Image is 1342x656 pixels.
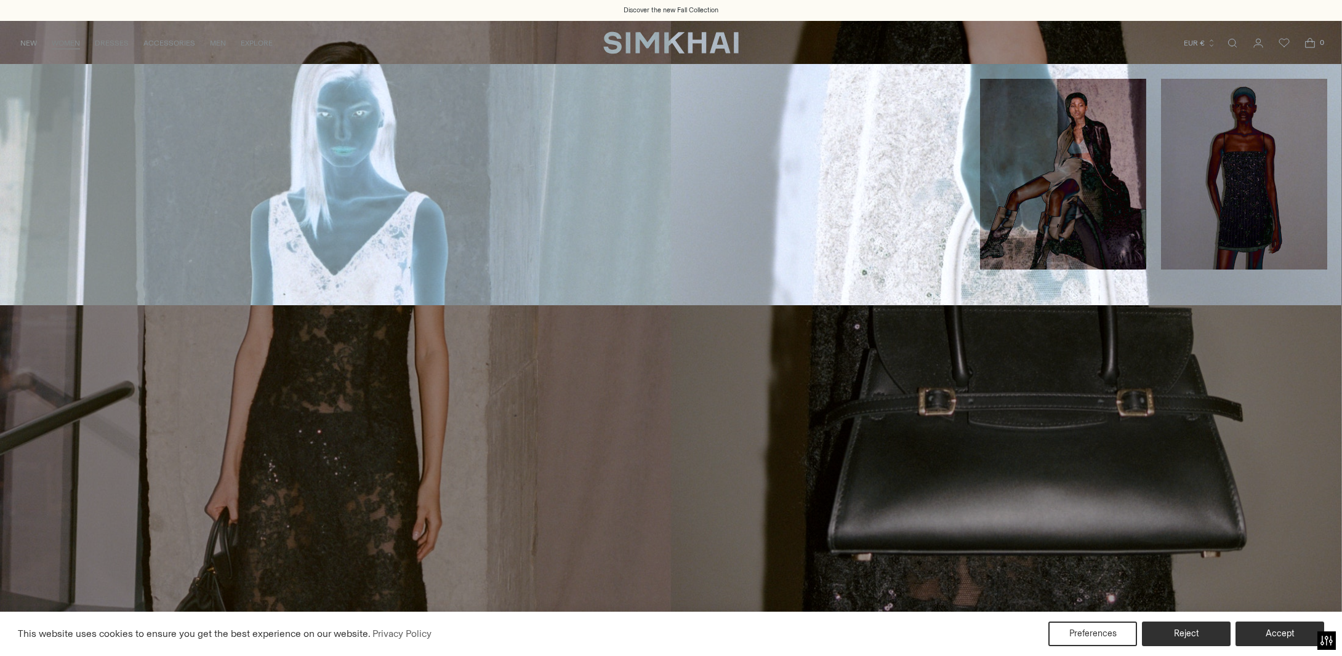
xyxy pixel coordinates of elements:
a: ACCESSORIES [143,30,195,57]
a: DRESSES [95,30,129,57]
a: MEN [210,30,226,57]
a: Open cart modal [1298,31,1322,55]
button: Accept [1236,622,1324,646]
button: Preferences [1048,622,1137,646]
button: EUR € [1184,30,1216,57]
a: SIMKHAI [603,31,739,55]
a: WOMEN [52,30,80,57]
a: Discover the new Fall Collection [624,6,718,15]
span: This website uses cookies to ensure you get the best experience on our website. [18,628,371,639]
a: Open search modal [1220,31,1245,55]
button: Reject [1142,622,1231,646]
a: NEW [20,30,37,57]
a: Privacy Policy (opens in a new tab) [371,625,433,643]
a: Go to the account page [1246,31,1271,55]
span: 0 [1316,37,1327,48]
a: EXPLORE [241,30,273,57]
a: Wishlist [1272,31,1296,55]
